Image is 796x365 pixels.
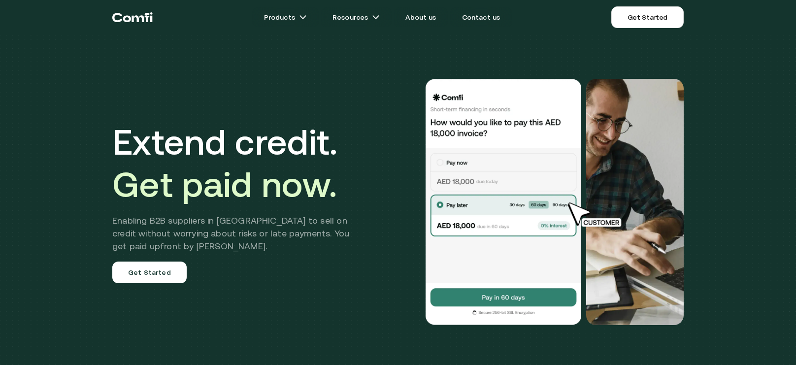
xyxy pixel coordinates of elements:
a: Get Started [112,262,187,283]
span: Get paid now. [112,164,337,204]
img: Would you like to pay this AED 18,000.00 invoice? [425,79,582,325]
img: Would you like to pay this AED 18,000.00 invoice? [586,79,684,325]
a: About us [394,7,448,27]
img: cursor [561,201,632,229]
img: arrow icons [372,13,380,21]
img: arrow icons [299,13,307,21]
h2: Enabling B2B suppliers in [GEOGRAPHIC_DATA] to sell on credit without worrying about risks or lat... [112,214,364,253]
a: Contact us [450,7,512,27]
a: Get Started [611,6,684,28]
a: Productsarrow icons [252,7,319,27]
a: Resourcesarrow icons [321,7,392,27]
h1: Extend credit. [112,121,364,205]
a: Return to the top of the Comfi home page [112,2,153,32]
